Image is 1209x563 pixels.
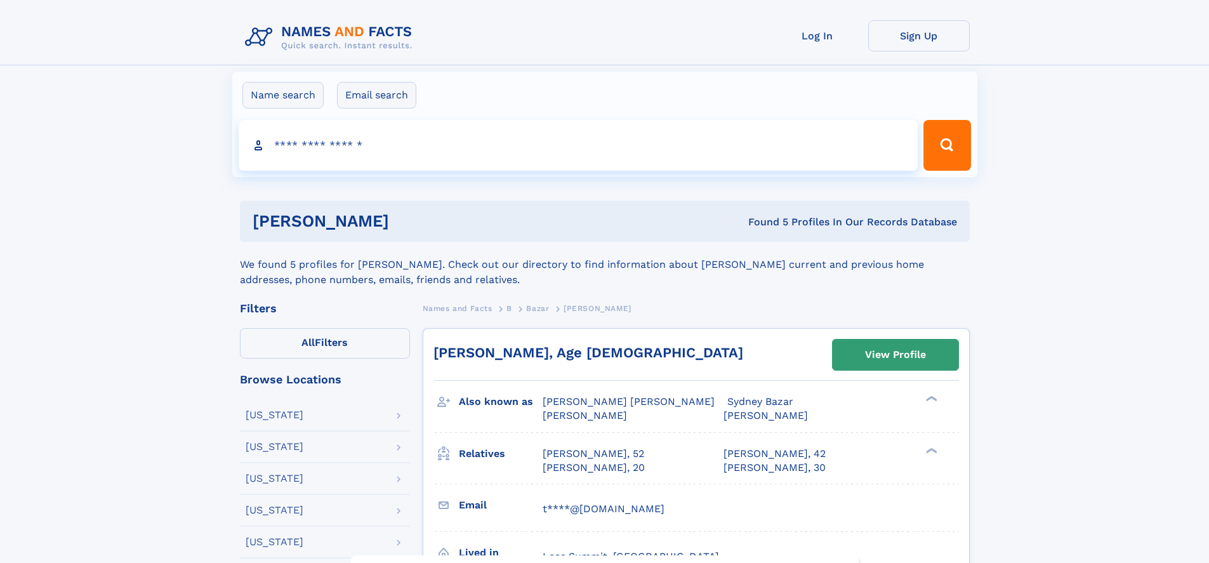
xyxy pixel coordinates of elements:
a: Names and Facts [423,300,492,316]
div: ❯ [923,446,938,454]
a: [PERSON_NAME], Age [DEMOGRAPHIC_DATA] [433,345,743,361]
h3: Also known as [459,391,543,413]
div: [US_STATE] [246,537,303,547]
div: ❯ [923,395,938,403]
a: [PERSON_NAME], 30 [723,461,826,475]
span: [PERSON_NAME] [543,409,627,421]
a: [PERSON_NAME], 42 [723,447,826,461]
a: View Profile [833,340,958,370]
h3: Relatives [459,443,543,465]
span: Lees Summit, [GEOGRAPHIC_DATA] [543,550,719,562]
span: Bazar [526,304,549,313]
span: Sydney Bazar [727,395,793,407]
a: Log In [767,20,868,51]
button: Search Button [923,120,970,171]
img: Logo Names and Facts [240,20,423,55]
a: [PERSON_NAME], 52 [543,447,644,461]
div: [US_STATE] [246,505,303,515]
div: Filters [240,303,410,314]
input: search input [239,120,918,171]
a: B [506,300,512,316]
h1: [PERSON_NAME] [253,213,569,229]
div: [US_STATE] [246,474,303,484]
div: Found 5 Profiles In Our Records Database [569,215,957,229]
span: [PERSON_NAME] [564,304,631,313]
div: View Profile [865,340,926,369]
label: Filters [240,328,410,359]
label: Email search [337,82,416,109]
a: Bazar [526,300,549,316]
div: [US_STATE] [246,442,303,452]
span: B [506,304,512,313]
label: Name search [242,82,324,109]
div: We found 5 profiles for [PERSON_NAME]. Check out our directory to find information about [PERSON_... [240,242,970,288]
span: All [301,336,315,348]
a: [PERSON_NAME], 20 [543,461,645,475]
h3: Email [459,494,543,516]
div: Browse Locations [240,374,410,385]
a: Sign Up [868,20,970,51]
span: [PERSON_NAME] [723,409,808,421]
span: [PERSON_NAME] [PERSON_NAME] [543,395,715,407]
div: [US_STATE] [246,410,303,420]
